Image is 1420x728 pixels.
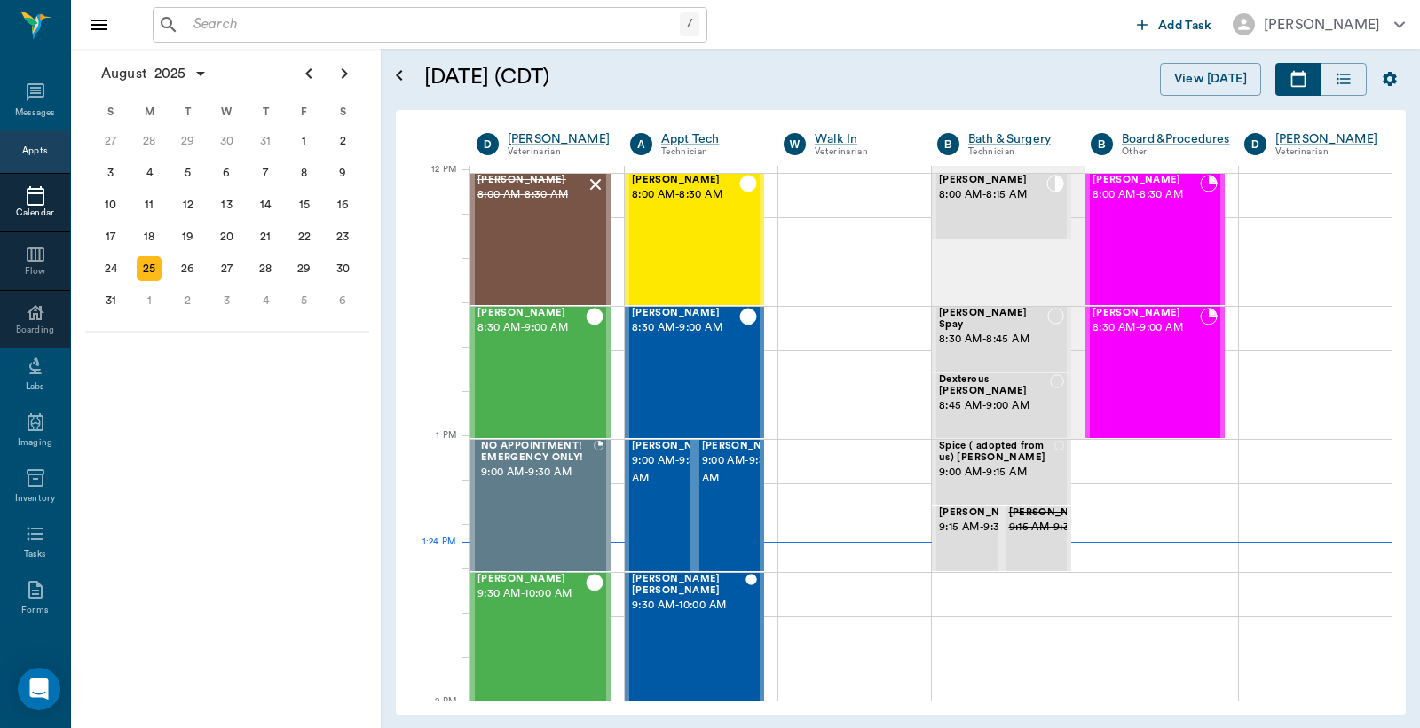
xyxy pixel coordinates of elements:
div: Today, Monday, August 25, 2025 [137,256,162,281]
span: [PERSON_NAME] [1093,175,1200,186]
div: W [784,133,806,155]
span: 2025 [151,61,190,86]
div: CHECKED_OUT, 9:30 AM - 10:00 AM [625,572,764,705]
div: BOOKED, 8:30 AM - 9:00 AM [1085,306,1225,439]
span: [PERSON_NAME] [632,175,739,186]
div: F [285,98,324,125]
div: Messages [15,106,56,120]
div: CANCELED, 9:15 AM - 9:30 AM [1002,505,1072,572]
div: Sunday, August 24, 2025 [99,256,123,281]
div: Appts [22,145,47,158]
button: Open calendar [389,42,410,110]
span: [PERSON_NAME] [1093,308,1200,319]
div: Saturday, August 16, 2025 [330,192,355,217]
div: Tuesday, August 26, 2025 [176,256,201,281]
div: Wednesday, August 20, 2025 [215,224,240,249]
span: 8:30 AM - 9:00 AM [1093,319,1200,337]
div: Friday, August 8, 2025 [292,160,317,185]
button: Add Task [1130,8,1219,41]
div: Friday, August 29, 2025 [292,256,317,281]
div: Tuesday, August 12, 2025 [176,192,201,217]
div: Monday, September 1, 2025 [137,288,162,313]
div: B [1091,133,1113,155]
div: CHECKED_OUT, 9:00 AM - 9:30 AM [695,439,765,572]
div: Saturday, August 30, 2025 [330,256,355,281]
div: Thursday, August 14, 2025 [253,192,278,217]
div: Sunday, July 27, 2025 [99,129,123,153]
div: 12 PM [410,160,456,205]
div: Veterinarian [508,145,610,160]
div: W [208,98,247,125]
div: Saturday, August 9, 2025 [330,160,355,185]
div: Saturday, September 6, 2025 [330,288,355,313]
span: [PERSON_NAME] [477,175,586,186]
span: [PERSON_NAME] [939,507,1028,519]
div: NOT_CONFIRMED, 8:45 AM - 9:00 AM [932,372,1071,439]
div: Tuesday, August 19, 2025 [176,224,201,249]
div: Tuesday, July 29, 2025 [176,129,201,153]
a: [PERSON_NAME] [1275,130,1377,148]
span: 8:45 AM - 9:00 AM [939,397,1050,415]
div: CHECKED_OUT, 8:00 AM - 8:30 AM [625,173,764,306]
span: 9:30 AM - 10:00 AM [632,597,745,614]
span: [PERSON_NAME] [702,441,791,452]
span: 9:00 AM - 9:30 AM [632,452,721,488]
span: 9:30 AM - 10:00 AM [477,585,586,603]
div: Thursday, August 21, 2025 [253,224,278,249]
div: Friday, September 5, 2025 [292,288,317,313]
h5: [DATE] (CDT) [424,63,848,91]
div: Inventory [15,492,55,505]
div: Board &Procedures [1122,130,1230,148]
div: M [130,98,170,125]
div: Sunday, August 17, 2025 [99,224,123,249]
div: Sunday, August 31, 2025 [99,288,123,313]
div: CHECKED_IN, 8:00 AM - 8:15 AM [932,173,1071,239]
div: NOT_CONFIRMED, 9:00 AM - 9:15 AM [932,439,1071,505]
div: Thursday, August 28, 2025 [253,256,278,281]
span: 9:15 AM - 9:30 AM [939,519,1028,536]
div: BOOKED, 8:00 AM - 8:30 AM [1085,173,1225,306]
span: [PERSON_NAME] [PERSON_NAME] [632,574,745,597]
a: Appt Tech [661,130,757,148]
a: [PERSON_NAME] [508,130,610,148]
div: BOOKED, 9:00 AM - 9:30 AM [470,439,611,572]
div: CHECKED_OUT, 9:30 AM - 10:00 AM [470,572,611,705]
span: 8:30 AM - 9:00 AM [632,319,739,337]
div: / [680,12,699,36]
div: B [937,133,959,155]
div: Sunday, August 3, 2025 [99,160,123,185]
div: [PERSON_NAME] [1264,14,1380,35]
div: Sunday, August 10, 2025 [99,192,123,217]
span: NO APPOINTMENT! EMERGENCY ONLY! [481,441,594,464]
div: Friday, August 15, 2025 [292,192,317,217]
div: Thursday, September 4, 2025 [253,288,278,313]
input: Search [186,12,680,37]
span: 8:00 AM - 8:30 AM [1093,186,1200,204]
div: Open Intercom Messenger [18,668,60,710]
div: S [91,98,130,125]
div: Monday, August 4, 2025 [137,160,162,185]
span: 8:00 AM - 8:30 AM [632,186,739,204]
div: Saturday, August 2, 2025 [330,129,355,153]
button: Previous page [291,56,327,91]
div: Wednesday, September 3, 2025 [215,288,240,313]
span: Dexterous [PERSON_NAME] [939,374,1050,397]
div: Technician [968,145,1064,160]
div: S [323,98,362,125]
div: CHECKED_OUT, 8:30 AM - 9:00 AM [625,306,764,439]
div: NOT_CONFIRMED, 8:30 AM - 8:45 AM [932,306,1071,372]
div: Thursday, August 7, 2025 [253,160,278,185]
div: Walk In [815,130,911,148]
div: Thursday, July 31, 2025 [253,129,278,153]
span: August [98,61,151,86]
div: Monday, August 11, 2025 [137,192,162,217]
div: D [1244,133,1266,155]
div: Veterinarian [1275,145,1377,160]
a: Bath & Surgery [968,130,1064,148]
button: Next page [327,56,362,91]
div: D [477,133,499,155]
div: A [630,133,652,155]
